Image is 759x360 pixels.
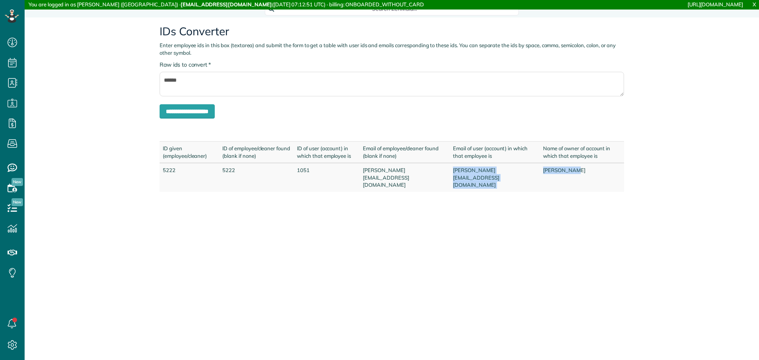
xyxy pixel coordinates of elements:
td: ID of user (account) in which that employee is [294,142,360,163]
a: [URL][DOMAIN_NAME] [688,1,743,8]
strong: [EMAIL_ADDRESS][DOMAIN_NAME] [181,1,272,8]
td: Email of employee/cleaner found (blank if none) [360,142,450,163]
h2: IDs Converter [160,25,624,38]
td: ID given (employee/cleaner) [160,142,219,163]
td: ID of employee/cleaner found (blank if none) [219,142,294,163]
td: [PERSON_NAME] [540,163,624,192]
td: [PERSON_NAME][EMAIL_ADDRESS][DOMAIN_NAME] [450,163,540,192]
td: 5222 [219,163,294,192]
td: Email of user (account) in which that employee is [450,142,540,163]
td: 5222 [160,163,219,192]
td: [PERSON_NAME][EMAIL_ADDRESS][DOMAIN_NAME] [360,163,450,192]
span: New [12,198,23,206]
span: New [12,178,23,186]
td: Name of owner of account in which that employee is [540,142,624,163]
td: 1051 [294,163,360,192]
p: Enter employee ids in this box (textarea) and submit the form to get a table with user ids and em... [160,42,624,57]
label: Raw ids to convert [160,61,211,69]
